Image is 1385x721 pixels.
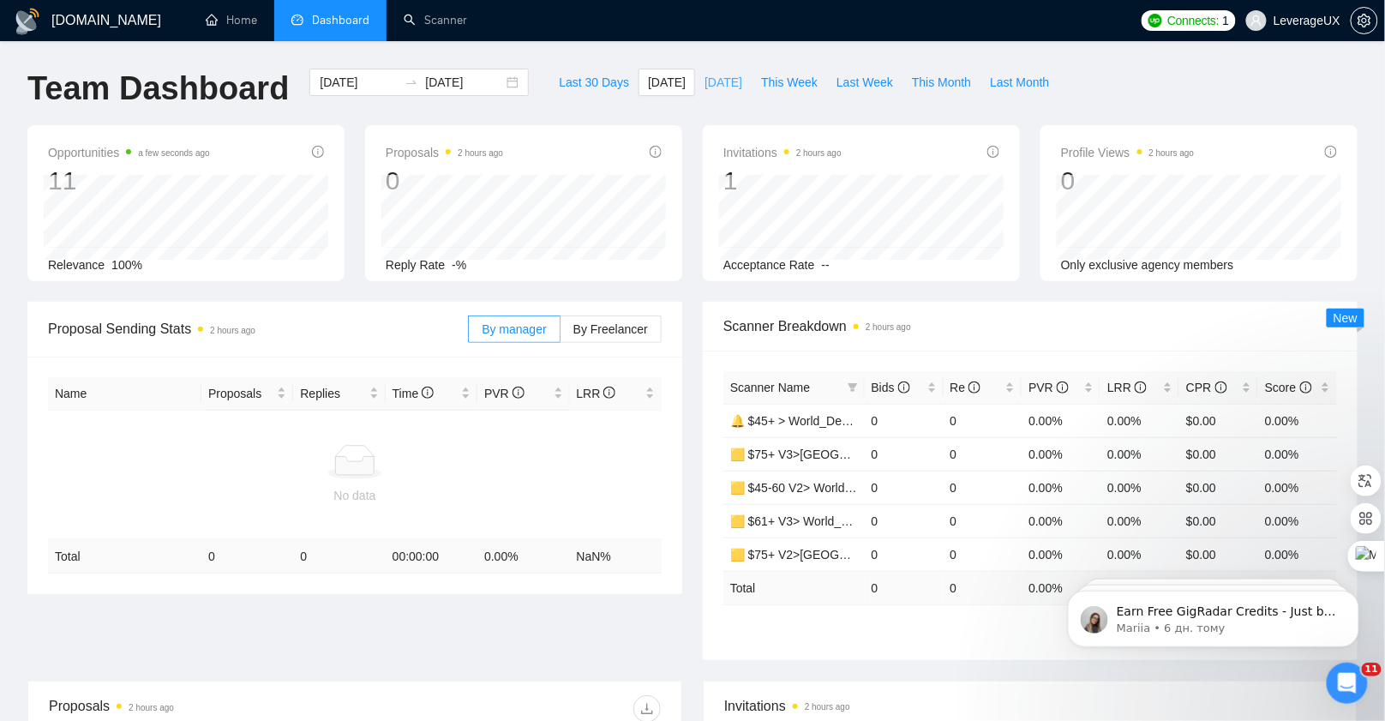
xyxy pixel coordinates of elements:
[1258,538,1337,571] td: 0.00%
[944,538,1022,571] td: 0
[730,514,1037,528] a: 🟨 $61+ V3> World_Design Only_Roman-UX/UI_General
[1135,382,1147,394] span: info-circle
[48,142,210,163] span: Opportunities
[730,481,1068,495] a: 🟨 $45-60 V2> World_Design+Dev_Antony-Front-End_General
[291,14,303,26] span: dashboard
[723,142,842,163] span: Invitations
[452,258,466,272] span: -%
[1265,381,1311,394] span: Score
[208,384,273,403] span: Proposals
[648,73,686,92] span: [DATE]
[1061,165,1195,197] div: 0
[1186,381,1226,394] span: CPR
[1022,571,1100,604] td: 0.00 %
[1258,504,1337,538] td: 0.00%
[730,414,942,428] a: 🔔 $45+ > World_Design+Dev_General
[822,258,830,272] span: --
[634,702,660,716] span: download
[570,540,662,574] td: NaN %
[405,75,418,89] span: swap-right
[730,381,810,394] span: Scanner Name
[1179,437,1258,471] td: $0.00
[1100,538,1179,571] td: 0.00%
[944,437,1022,471] td: 0
[48,540,201,574] td: Total
[704,73,742,92] span: [DATE]
[386,258,445,272] span: Reply Rate
[866,322,911,332] time: 2 hours ago
[386,165,503,197] div: 0
[944,404,1022,437] td: 0
[482,322,546,336] span: By manager
[723,571,865,604] td: Total
[210,326,255,335] time: 2 hours ago
[1352,14,1377,27] span: setting
[1351,7,1378,34] button: setting
[902,69,980,96] button: This Month
[404,13,467,27] a: searchScanner
[312,13,369,27] span: Dashboard
[48,165,210,197] div: 11
[761,73,818,92] span: This Week
[549,69,639,96] button: Last 30 Days
[650,146,662,158] span: info-circle
[1022,504,1100,538] td: 0.00%
[1179,538,1258,571] td: $0.00
[865,437,944,471] td: 0
[293,540,385,574] td: 0
[559,73,629,92] span: Last 30 Days
[912,73,971,92] span: This Month
[1215,382,1227,394] span: info-circle
[944,571,1022,604] td: 0
[723,258,815,272] span: Acceptance Rate
[980,69,1058,96] button: Last Month
[944,504,1022,538] td: 0
[1107,381,1147,394] span: LRR
[1300,382,1312,394] span: info-circle
[425,73,503,92] input: End date
[1022,538,1100,571] td: 0.00%
[1022,404,1100,437] td: 0.00%
[577,387,616,400] span: LRR
[1258,471,1337,504] td: 0.00%
[320,73,398,92] input: Start date
[1149,148,1195,158] time: 2 hours ago
[201,540,293,574] td: 0
[1100,471,1179,504] td: 0.00%
[950,381,981,394] span: Re
[1042,555,1385,675] iframe: Intercom notifications повідомлення
[573,322,648,336] span: By Freelancer
[477,540,569,574] td: 0.00 %
[386,142,503,163] span: Proposals
[944,471,1022,504] td: 0
[1167,11,1219,30] span: Connects:
[129,703,174,712] time: 2 hours ago
[48,318,468,339] span: Proposal Sending Stats
[796,148,842,158] time: 2 hours ago
[48,377,201,411] th: Name
[55,486,655,505] div: No data
[1028,381,1069,394] span: PVR
[1100,437,1179,471] td: 0.00%
[865,538,944,571] td: 0
[513,387,525,399] span: info-circle
[695,69,752,96] button: [DATE]
[206,13,257,27] a: homeHome
[1022,471,1100,504] td: 0.00%
[111,258,142,272] span: 100%
[730,548,1202,562] a: 🟨 $75+ V2>[GEOGRAPHIC_DATA]+[GEOGRAPHIC_DATA] Only_Tony-UX/UI_General
[1250,15,1262,27] span: user
[1057,382,1069,394] span: info-circle
[1179,504,1258,538] td: $0.00
[138,148,209,158] time: a few seconds ago
[724,695,1336,717] span: Invitations
[484,387,525,400] span: PVR
[1022,437,1100,471] td: 0.00%
[898,382,910,394] span: info-circle
[48,258,105,272] span: Relevance
[865,404,944,437] td: 0
[312,146,324,158] span: info-circle
[1100,404,1179,437] td: 0.00%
